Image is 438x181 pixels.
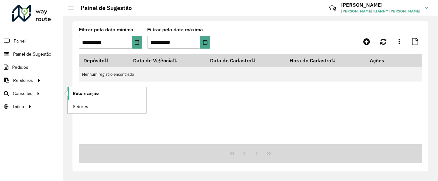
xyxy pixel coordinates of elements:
[200,36,210,49] button: Choose Date
[206,54,285,67] th: Data do Cadastro
[73,90,99,97] span: Roteirização
[147,26,203,34] label: Filtrar pela data máxima
[365,54,404,67] th: Ações
[129,54,206,67] th: Data de Vigência
[13,77,33,84] span: Relatórios
[12,64,28,71] span: Pedidos
[13,51,51,58] span: Painel de Sugestão
[74,4,132,12] h2: Painel de Sugestão
[12,103,24,110] span: Tático
[68,87,146,100] a: Roteirização
[341,2,420,8] h3: [PERSON_NAME]
[79,67,422,82] td: Nenhum registro encontrado
[68,100,146,113] a: Setores
[79,26,133,34] label: Filtrar pela data mínima
[79,54,129,67] th: Depósito
[326,1,340,15] a: Contato Rápido
[285,54,365,67] th: Hora do Cadastro
[341,8,420,14] span: [PERSON_NAME] KIANNY [PERSON_NAME]
[14,38,26,44] span: Painel
[73,103,88,110] span: Setores
[13,90,32,97] span: Consultas
[132,36,142,49] button: Choose Date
